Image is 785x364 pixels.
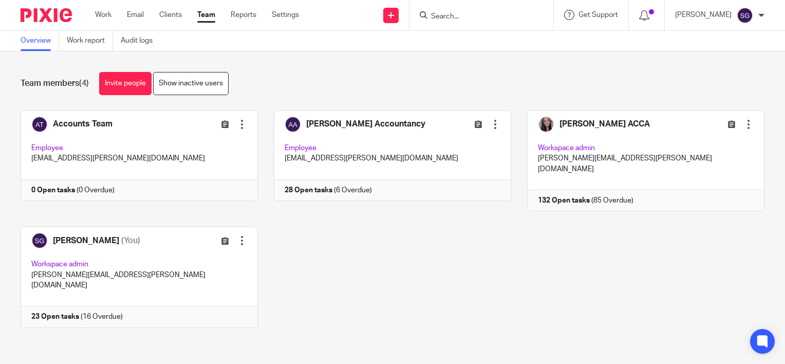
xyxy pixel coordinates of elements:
a: Reports [231,10,256,20]
a: Overview [21,31,59,51]
a: Audit logs [121,31,160,51]
span: Get Support [578,11,618,19]
p: [PERSON_NAME] [675,10,732,20]
span: (4) [79,79,89,87]
input: Search [430,12,522,22]
a: Work report [67,31,113,51]
a: Settings [272,10,299,20]
a: Show inactive users [153,72,229,95]
a: Email [127,10,144,20]
a: Invite people [99,72,152,95]
a: Team [197,10,215,20]
img: svg%3E [737,7,753,24]
a: Work [95,10,111,20]
h1: Team members [21,78,89,89]
a: Clients [159,10,182,20]
img: Pixie [21,8,72,22]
